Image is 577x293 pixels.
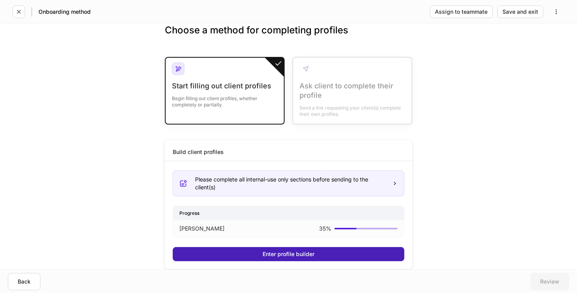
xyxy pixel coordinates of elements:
[173,247,404,261] button: Enter profile builder
[502,9,538,15] div: Save and exit
[263,251,314,257] div: Enter profile builder
[173,148,224,156] div: Build client profiles
[435,9,488,15] div: Assign to teammate
[172,91,278,108] div: Begin filling out client profiles, whether completely or partially.
[173,206,404,220] div: Progress
[497,5,543,18] button: Save and exit
[38,8,91,16] h5: Onboarding method
[195,176,386,191] div: Please complete all internal-use only sections before sending to the client(s)
[8,273,40,290] button: Back
[165,24,412,49] h3: Choose a method for completing profiles
[179,225,225,233] p: [PERSON_NAME]
[319,225,331,233] p: 35 %
[172,81,278,91] div: Start filling out client profiles
[430,5,493,18] button: Assign to teammate
[18,279,31,284] div: Back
